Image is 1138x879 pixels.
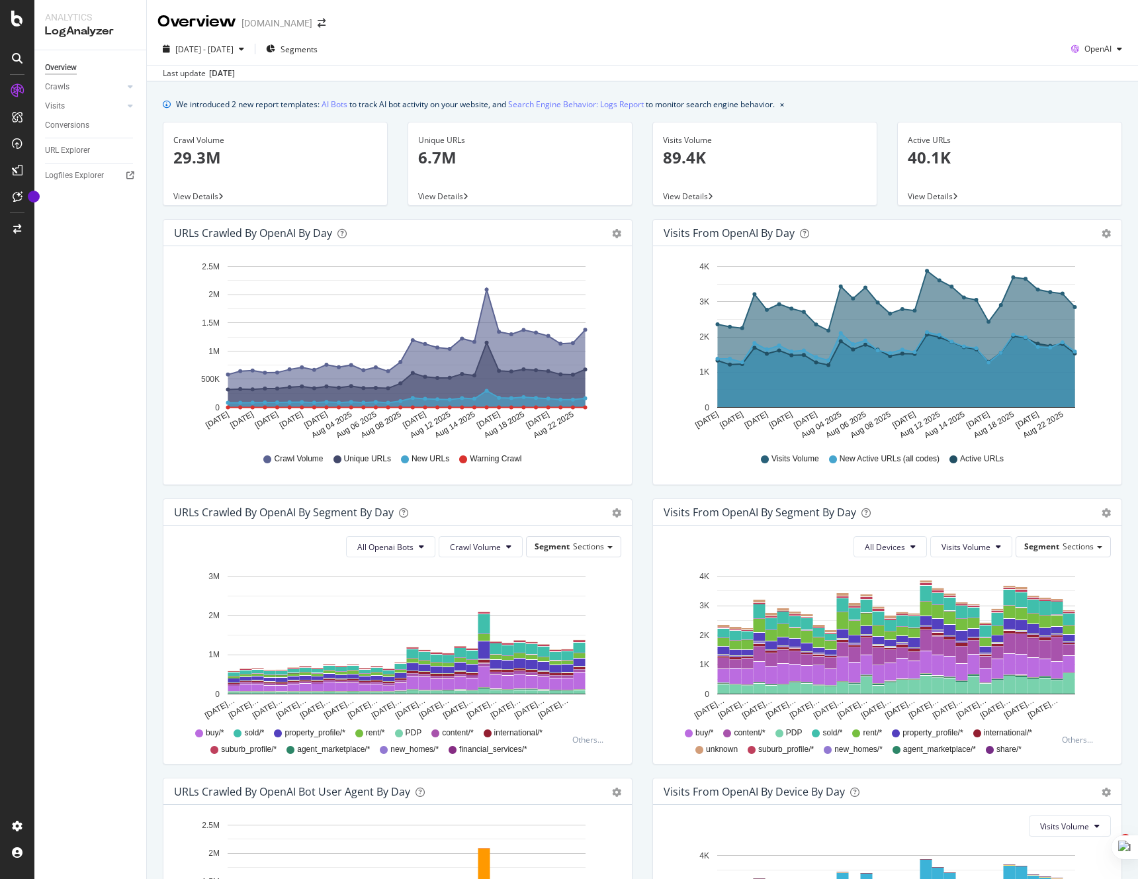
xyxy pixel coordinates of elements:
[173,134,377,146] div: Crawl Volume
[664,506,856,519] div: Visits from OpenAI By Segment By Day
[204,410,230,430] text: [DATE]
[693,410,720,430] text: [DATE]
[898,410,941,440] text: Aug 12 2025
[208,611,220,620] text: 2M
[359,410,403,440] text: Aug 08 2025
[208,347,220,356] text: 1M
[1063,541,1094,552] span: Sections
[274,453,323,465] span: Crawl Volume
[174,568,621,721] div: A chart.
[202,821,220,830] text: 2.5M
[853,536,927,557] button: All Devices
[664,257,1111,441] svg: A chart.
[174,506,394,519] div: URLs Crawled by OpenAI By Segment By Day
[664,226,795,240] div: Visits from OpenAI by day
[322,97,347,111] a: AI Bots
[45,99,65,113] div: Visits
[612,788,621,797] div: gear
[366,727,385,739] span: rent/*
[482,410,526,440] text: Aug 18 2025
[923,410,967,440] text: Aug 14 2025
[401,410,427,430] text: [DATE]
[174,785,410,798] div: URLs Crawled by OpenAI bot User Agent By Day
[406,727,422,739] span: PDP
[157,11,236,33] div: Overview
[163,68,235,79] div: Last update
[253,410,280,430] text: [DATE]
[344,453,391,465] span: Unique URLs
[475,410,502,430] text: [DATE]
[960,453,1004,465] span: Active URLs
[965,410,991,430] text: [DATE]
[174,257,621,441] svg: A chart.
[45,144,90,158] div: URL Explorer
[28,191,40,203] div: Tooltip anchor
[310,410,353,440] text: Aug 04 2025
[786,727,803,739] span: PDP
[173,146,377,169] p: 29.3M
[45,11,136,24] div: Analytics
[157,38,249,60] button: [DATE] - [DATE]
[972,410,1016,440] text: Aug 18 2025
[433,410,477,440] text: Aug 14 2025
[699,631,709,640] text: 2K
[840,453,940,465] span: New Active URLs (all codes)
[767,410,794,430] text: [DATE]
[664,785,845,798] div: Visits From OpenAI By Device By Day
[418,191,463,202] span: View Details
[908,146,1112,169] p: 40.1K
[705,690,709,699] text: 0
[206,727,224,739] span: buy/*
[494,727,543,739] span: international/*
[863,727,882,739] span: rent/*
[244,727,264,739] span: sold/*
[984,727,1032,739] span: international/*
[470,453,521,465] span: Warning Crawl
[173,191,218,202] span: View Details
[1102,229,1111,238] div: gear
[535,541,570,552] span: Segment
[261,38,323,60] button: Segments
[908,191,953,202] span: View Details
[408,410,452,440] text: Aug 12 2025
[612,508,621,518] div: gear
[418,134,622,146] div: Unique URLs
[318,19,326,28] div: arrow-right-arrow-left
[1029,815,1111,837] button: Visits Volume
[699,660,709,669] text: 1K
[209,68,235,79] div: [DATE]
[45,61,137,75] a: Overview
[45,80,124,94] a: Crawls
[699,851,709,860] text: 4K
[45,99,124,113] a: Visits
[699,601,709,610] text: 3K
[442,727,473,739] span: content/*
[450,541,501,553] span: Crawl Volume
[699,332,709,342] text: 2K
[706,744,738,755] span: unknown
[508,97,644,111] a: Search Engine Behavior: Logs Report
[1022,410,1065,440] text: Aug 22 2025
[734,727,765,739] span: content/*
[941,541,990,553] span: Visits Volume
[1102,788,1111,797] div: gear
[663,134,867,146] div: Visits Volume
[45,24,136,39] div: LogAnalyzer
[572,734,609,745] div: Others...
[705,403,709,412] text: 0
[208,291,220,300] text: 2M
[208,849,220,858] text: 2M
[1062,734,1099,745] div: Others...
[278,410,304,430] text: [DATE]
[664,568,1111,721] svg: A chart.
[215,403,220,412] text: 0
[163,97,1122,111] div: info banner
[241,17,312,30] div: [DOMAIN_NAME]
[439,536,523,557] button: Crawl Volume
[699,368,709,377] text: 1K
[902,727,963,739] span: property_profile/*
[573,541,604,552] span: Sections
[1066,38,1127,60] button: OpenAI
